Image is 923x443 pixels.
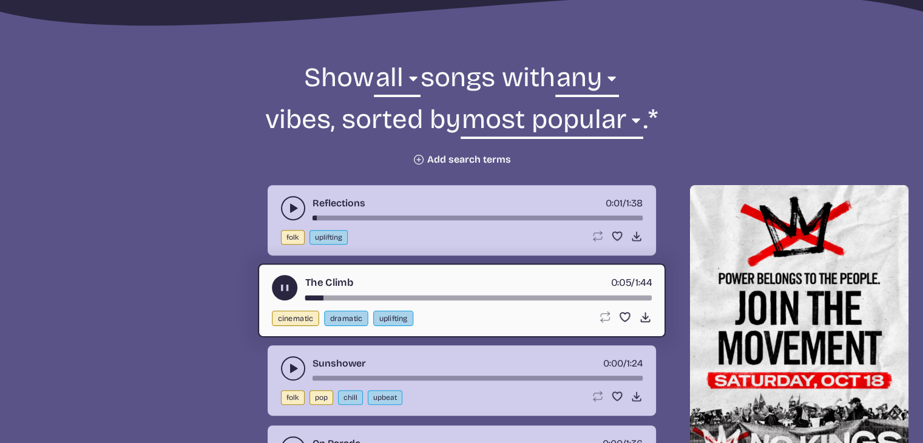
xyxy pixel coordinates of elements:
[635,276,651,288] span: 1:44
[555,60,619,102] select: vibe
[373,311,413,326] button: uplifting
[313,356,366,371] a: Sunshower
[324,311,368,326] button: dramatic
[313,196,365,211] a: Reflections
[618,311,631,323] button: Favorite
[592,230,604,242] button: Loop
[592,390,604,402] button: Loop
[626,197,643,209] span: 1:38
[603,356,643,371] div: /
[132,60,792,166] form: Show songs with vibes, sorted by .
[305,275,353,290] a: The Climb
[281,390,305,405] button: folk
[610,275,651,290] div: /
[627,357,643,369] span: 1:24
[272,275,297,300] button: play-pause toggle
[313,215,643,220] div: song-time-bar
[610,276,631,288] span: timer
[272,311,319,326] button: cinematic
[313,376,643,380] div: song-time-bar
[368,390,402,405] button: upbeat
[374,60,420,102] select: genre
[606,196,643,211] div: /
[305,296,651,300] div: song-time-bar
[603,357,623,369] span: timer
[611,230,623,242] button: Favorite
[338,390,363,405] button: chill
[281,356,305,380] button: play-pause toggle
[461,102,643,144] select: sorting
[606,197,623,209] span: timer
[281,196,305,220] button: play-pause toggle
[281,230,305,245] button: folk
[413,154,511,166] button: Add search terms
[309,230,348,245] button: uplifting
[309,390,333,405] button: pop
[598,311,610,323] button: Loop
[611,390,623,402] button: Favorite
